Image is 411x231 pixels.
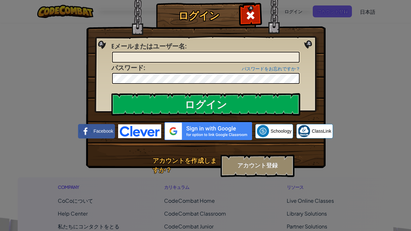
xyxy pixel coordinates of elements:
[164,122,252,140] img: gplus_sso_button2.svg
[111,63,145,73] label: :
[80,125,92,137] img: facebook_small.png
[153,156,217,174] div: アカウントを作成しますか？
[111,93,300,116] input: ログイン
[312,128,331,134] span: ClassLink
[93,128,113,134] span: Facebook
[111,42,185,50] span: Eメールまたはユーザー名
[111,63,144,72] span: パスワード
[257,125,269,137] img: schoology.png
[111,42,187,51] label: :
[118,124,161,138] img: clever-logo-blue.png
[242,66,300,71] a: パスワードをお忘れですか？
[298,125,310,137] img: classlink-logo-small.png
[271,128,292,134] span: Schoology
[158,10,240,21] h1: ログイン
[221,155,294,177] div: アカウント登録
